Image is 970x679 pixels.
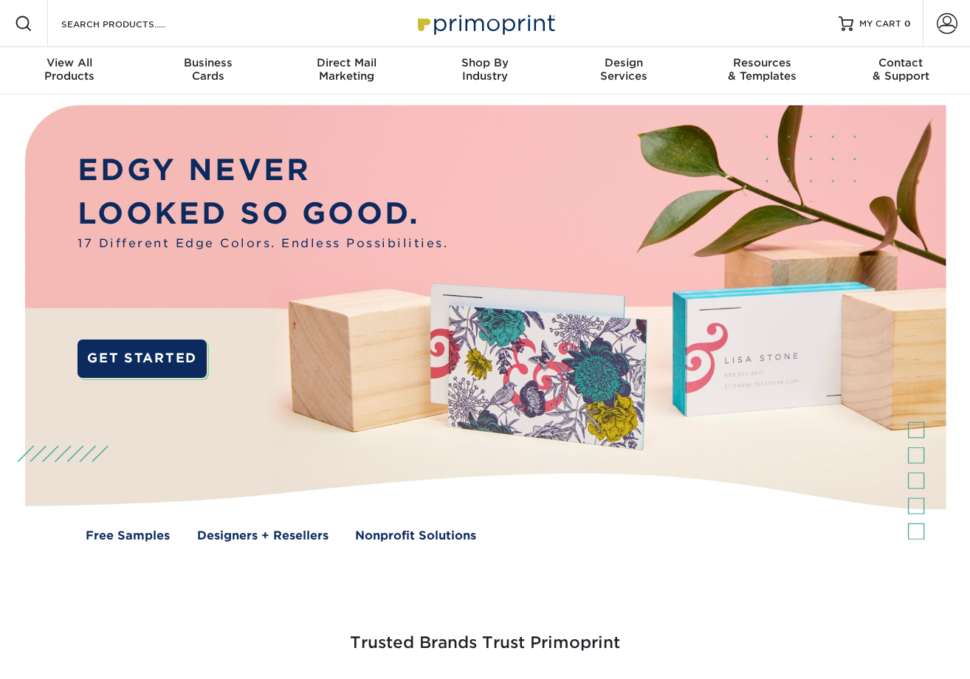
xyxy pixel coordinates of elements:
[831,56,970,69] span: Contact
[86,527,170,545] a: Free Samples
[831,47,970,94] a: Contact& Support
[554,56,693,83] div: Services
[277,47,416,94] a: Direct MailMarketing
[693,47,832,94] a: Resources& Templates
[416,56,554,83] div: Industry
[60,15,204,32] input: SEARCH PRODUCTS.....
[53,598,917,670] h3: Trusted Brands Trust Primoprint
[355,527,476,545] a: Nonprofit Solutions
[197,527,329,545] a: Designers + Resellers
[831,56,970,83] div: & Support
[411,7,559,39] img: Primoprint
[693,56,832,83] div: & Templates
[554,47,693,94] a: DesignServices
[78,148,448,191] p: EDGY NEVER
[78,191,448,235] p: LOOKED SO GOOD.
[554,56,693,69] span: Design
[139,56,278,83] div: Cards
[859,18,901,30] span: MY CART
[139,56,278,69] span: Business
[277,56,416,83] div: Marketing
[693,56,832,69] span: Resources
[416,47,554,94] a: Shop ByIndustry
[78,235,448,252] span: 17 Different Edge Colors. Endless Possibilities.
[277,56,416,69] span: Direct Mail
[78,339,207,378] a: GET STARTED
[904,18,911,29] span: 0
[416,56,554,69] span: Shop By
[139,47,278,94] a: BusinessCards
